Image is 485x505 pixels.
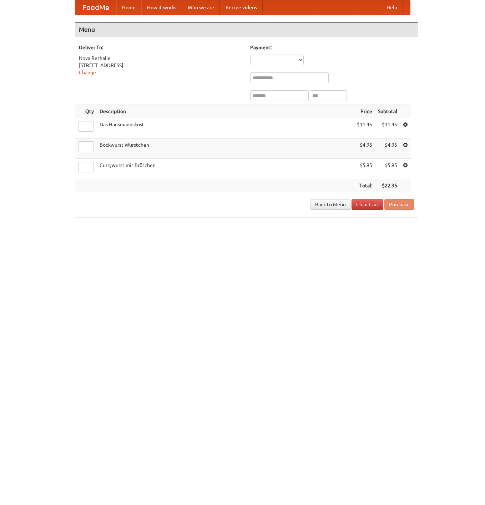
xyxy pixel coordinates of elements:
[354,179,375,192] th: Total:
[354,159,375,179] td: $5.95
[116,0,141,15] a: Home
[250,44,414,51] h5: Payment:
[354,138,375,159] td: $4.95
[79,70,96,75] a: Change
[375,138,400,159] td: $4.95
[352,199,383,210] a: Clear Cart
[75,105,97,118] th: Qty
[97,138,354,159] td: Bockwurst Würstchen
[97,105,354,118] th: Description
[375,179,400,192] th: $22.35
[75,0,116,15] a: FoodMe
[182,0,220,15] a: Who we are
[75,22,418,37] h4: Menu
[141,0,182,15] a: How it works
[381,0,403,15] a: Help
[97,159,354,179] td: Currywurst mit Brötchen
[375,105,400,118] th: Subtotal
[375,118,400,138] td: $11.45
[79,44,243,51] h5: Deliver To:
[97,118,354,138] td: Das Hausmannskost
[354,118,375,138] td: $11.45
[79,55,243,62] div: Nova Rethalie
[375,159,400,179] td: $5.95
[220,0,263,15] a: Recipe videos
[79,62,243,69] div: [STREET_ADDRESS]
[384,199,414,210] button: Purchase
[310,199,350,210] a: Back to Menu
[354,105,375,118] th: Price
